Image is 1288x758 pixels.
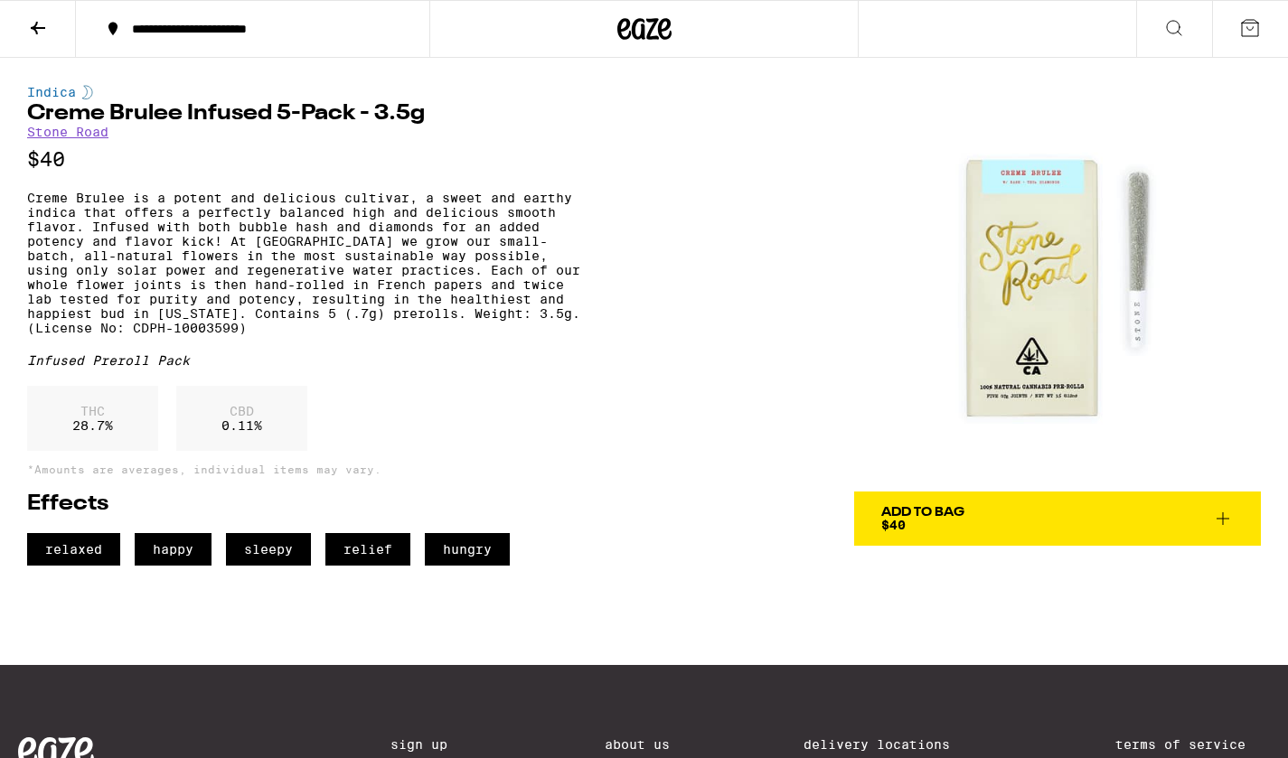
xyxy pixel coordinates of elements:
[425,533,510,566] span: hungry
[27,103,582,125] h1: Creme Brulee Infused 5-Pack - 3.5g
[27,191,582,335] p: Creme Brulee is a potent and delicious cultivar, a sweet and earthy indica that offers a perfectl...
[27,386,158,451] div: 28.7 %
[135,533,212,566] span: happy
[27,125,108,139] a: Stone Road
[804,737,982,752] a: Delivery Locations
[881,506,964,519] div: Add To Bag
[27,493,582,515] h2: Effects
[854,85,1261,491] img: Stone Road - Creme Brulee Infused 5-Pack - 3.5g
[82,85,93,99] img: indicaColor.svg
[1115,737,1270,752] a: Terms of Service
[226,533,311,566] span: sleepy
[27,85,582,99] div: Indica
[854,491,1261,546] button: Add To Bag$40
[881,518,906,532] span: $40
[27,353,582,368] div: Infused Preroll Pack
[27,533,120,566] span: relaxed
[325,533,410,566] span: relief
[390,737,472,752] a: Sign Up
[605,737,670,752] a: About Us
[176,386,307,451] div: 0.11 %
[221,404,262,418] p: CBD
[27,148,582,171] p: $40
[72,404,113,418] p: THC
[27,463,582,475] p: *Amounts are averages, individual items may vary.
